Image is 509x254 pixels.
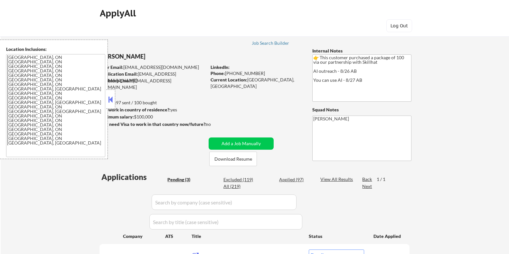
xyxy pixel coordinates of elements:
[373,233,402,240] div: Date Applied
[99,114,134,119] strong: Minimum salary:
[309,230,364,242] div: Status
[123,233,165,240] div: Company
[386,19,412,32] button: Log Out
[99,78,206,90] div: [EMAIL_ADDRESS][DOMAIN_NAME]
[362,176,372,183] div: Back
[252,41,289,47] a: Job Search Builder
[100,8,138,19] div: ApplyAll
[223,183,256,190] div: All (219)
[211,70,302,77] div: [PHONE_NUMBER]
[165,233,192,240] div: ATS
[99,107,204,113] div: yes
[211,64,230,70] strong: LinkedIn:
[152,194,297,210] input: Search by company (case sensitive)
[312,48,411,54] div: Internal Notes
[99,99,206,106] div: 97 sent / 100 bought
[206,121,224,127] div: no
[223,176,256,183] div: Excluded (119)
[209,152,257,166] button: Download Resume
[101,173,165,181] div: Applications
[209,137,274,150] button: Add a Job Manually
[362,183,372,190] div: Next
[211,77,247,82] strong: Current Location:
[149,214,302,230] input: Search by title (case sensitive)
[100,64,206,71] div: [EMAIL_ADDRESS][DOMAIN_NAME]
[99,107,171,112] strong: Can work in country of residence?:
[99,114,206,120] div: $100,000
[377,176,391,183] div: 1 / 1
[279,176,311,183] div: Applied (97)
[100,71,206,83] div: [EMAIL_ADDRESS][DOMAIN_NAME]
[252,41,289,45] div: Job Search Builder
[312,107,411,113] div: Squad Notes
[167,176,200,183] div: Pending (3)
[192,233,303,240] div: Title
[100,71,138,77] strong: Application Email:
[99,52,232,61] div: [PERSON_NAME]
[99,121,207,127] strong: Will need Visa to work in that country now/future?:
[320,176,355,183] div: View All Results
[211,77,302,89] div: [GEOGRAPHIC_DATA], [GEOGRAPHIC_DATA]
[6,46,105,52] div: Location Inclusions:
[99,78,133,83] strong: Mailslurp Email:
[211,71,225,76] strong: Phone:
